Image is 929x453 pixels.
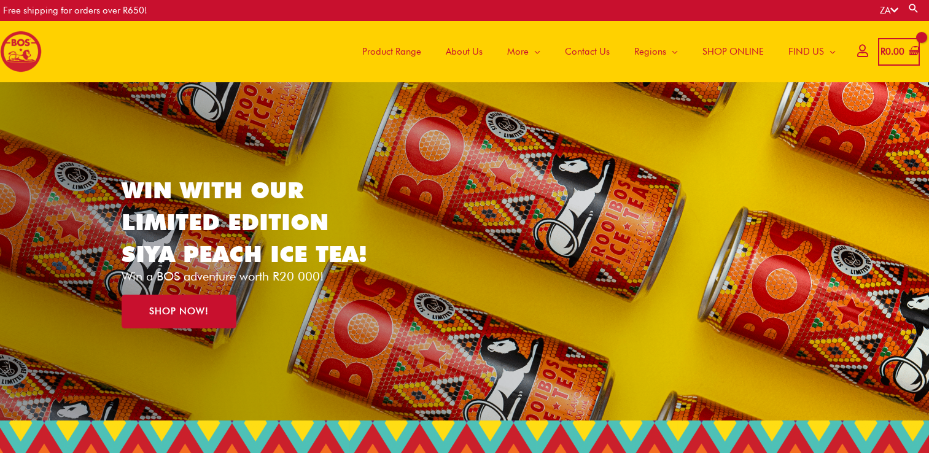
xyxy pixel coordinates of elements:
a: WIN WITH OUR LIMITED EDITION SIYA PEACH ICE TEA! [122,176,367,268]
a: ZA [880,5,898,16]
span: More [507,33,529,70]
span: About Us [446,33,483,70]
a: About Us [433,21,495,82]
a: SHOP NOW! [122,295,236,328]
nav: Site Navigation [341,21,848,82]
p: Win a BOS adventure worth R20 000! [122,270,386,282]
a: Contact Us [553,21,622,82]
span: Regions [634,33,666,70]
a: Product Range [350,21,433,82]
span: R [880,46,885,57]
a: Regions [622,21,690,82]
bdi: 0.00 [880,46,904,57]
span: Contact Us [565,33,610,70]
a: More [495,21,553,82]
span: FIND US [788,33,824,70]
a: SHOP ONLINE [690,21,776,82]
span: SHOP ONLINE [702,33,764,70]
a: View Shopping Cart, empty [878,38,920,66]
span: SHOP NOW! [149,307,209,316]
span: Product Range [362,33,421,70]
a: Search button [908,2,920,14]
